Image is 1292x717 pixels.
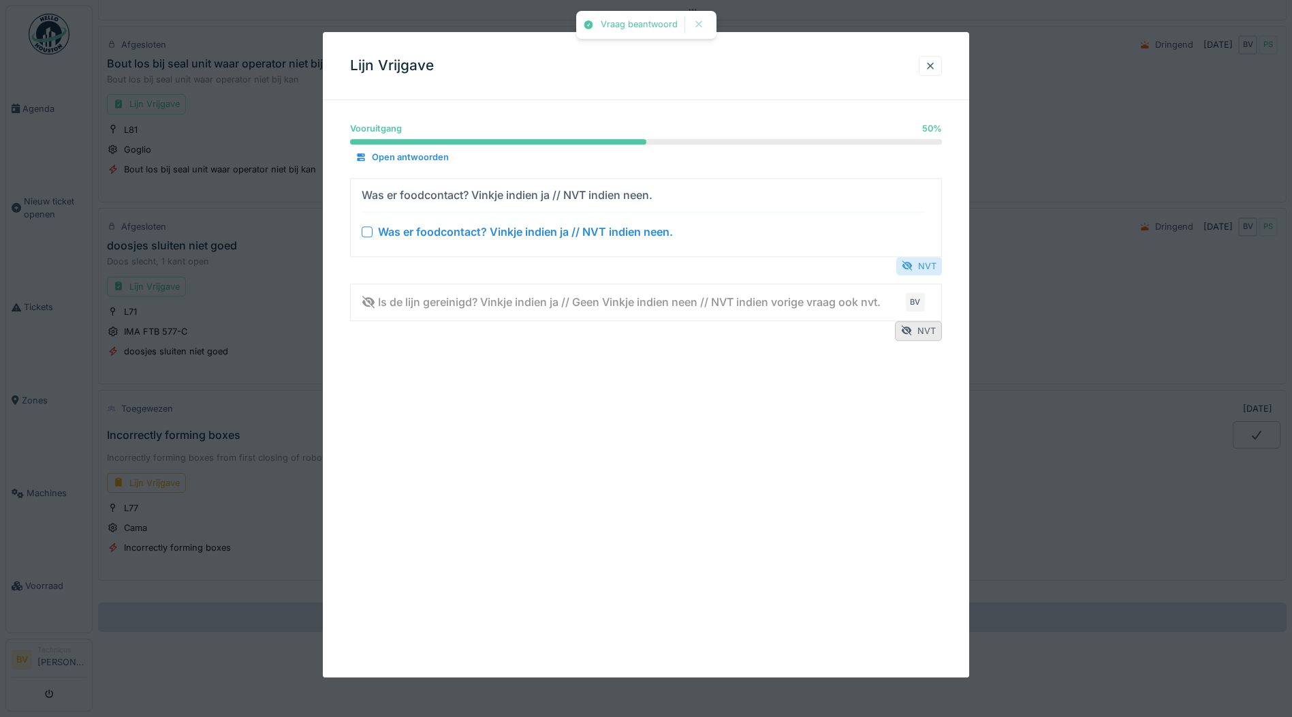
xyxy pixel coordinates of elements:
div: NVT [895,321,942,341]
div: Is de lijn gereinigd? Vinkje indien ja // Geen Vinkje indien neen // NVT indien vorige vraag ook ... [362,294,881,310]
div: NVT [896,257,942,275]
div: Vraag beantwoord [601,19,678,31]
div: Open antwoorden [350,149,454,167]
div: Was er foodcontact? Vinkje indien ja // NVT indien neen. [362,187,652,203]
h3: Lijn Vrijgave [350,57,434,74]
div: 50 % [922,122,942,135]
div: Vooruitgang [350,122,402,135]
div: BV [906,292,925,311]
summary: Was er foodcontact? Vinkje indien ja // NVT indien neen. Was er foodcontact? Vinkje indien ja // ... [356,184,936,251]
div: Was er foodcontact? Vinkje indien ja // NVT indien neen. [378,224,673,240]
progress: 50 % [350,140,942,145]
summary: Is de lijn gereinigd? Vinkje indien ja // Geen Vinkje indien neen // NVT indien vorige vraag ook ... [356,290,936,315]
